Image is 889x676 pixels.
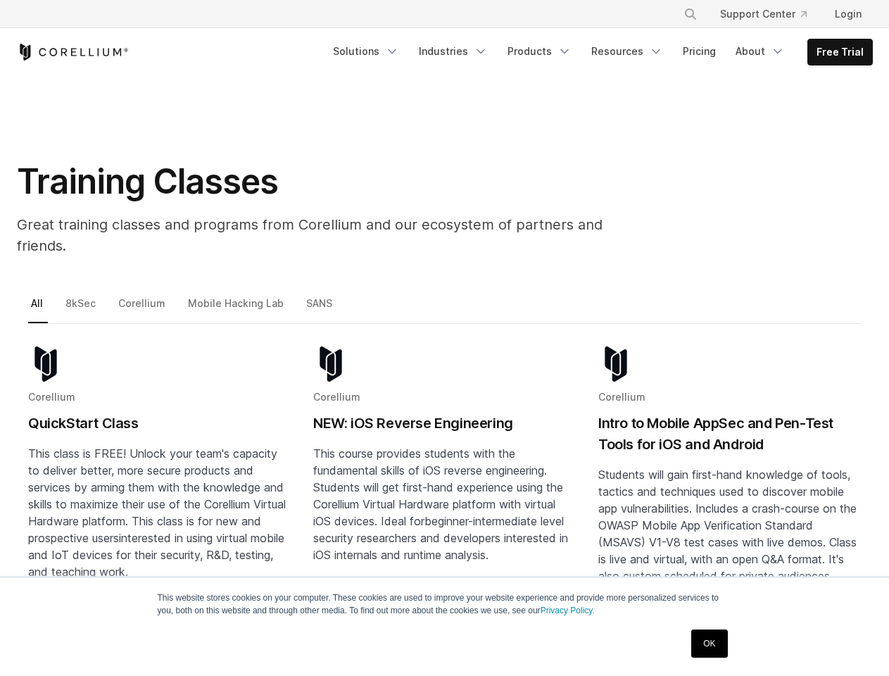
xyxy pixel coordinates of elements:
[28,446,286,545] span: This class is FREE! Unlock your team's capacity to deliver better, more secure products and servi...
[691,630,727,658] a: OK
[28,391,75,403] span: Corellium
[727,39,793,64] a: About
[313,413,576,434] h2: NEW: iOS Reverse Engineering
[824,1,873,27] a: Login
[808,39,872,65] a: Free Trial
[598,413,861,455] h2: Intro to Mobile AppSec and Pen-Test Tools for iOS and Android
[709,1,818,27] a: Support Center
[303,294,337,324] a: SANS
[324,39,873,65] div: Navigation Menu
[63,294,101,324] a: 8kSec
[313,445,576,563] p: This course provides students with the fundamental skills of iOS reverse engineering. Students wi...
[313,514,568,562] span: beginner-intermediate level security researchers and developers interested in iOS internals and r...
[17,44,129,61] a: Corellium Home
[313,391,360,403] span: Corellium
[313,346,576,630] a: Blog post summary: NEW: iOS Reverse Engineering
[598,346,861,630] a: Blog post summary: Intro to Mobile AppSec and Pen-Test Tools for iOS and Android
[185,294,289,324] a: Mobile Hacking Lab
[28,346,291,630] a: Blog post summary: QuickStart Class
[28,294,48,324] a: All
[541,606,595,615] a: Privacy Policy.
[324,39,408,64] a: Solutions
[499,39,580,64] a: Products
[115,294,170,324] a: Corellium
[598,468,857,583] span: Students will gain first-hand knowledge of tools, tactics and techniques used to discover mobile ...
[28,531,284,579] span: interested in using virtual mobile and IoT devices for their security, R&D, testing, and teaching...
[28,413,291,434] h2: QuickStart Class
[674,39,724,64] a: Pricing
[410,39,496,64] a: Industries
[17,161,650,203] h1: Training Classes
[598,346,633,382] img: corellium-logo-icon-dark
[667,1,873,27] div: Navigation Menu
[598,391,645,403] span: Corellium
[158,591,732,617] p: This website stores cookies on your computer. These cookies are used to improve your website expe...
[583,39,672,64] a: Resources
[313,346,348,382] img: corellium-logo-icon-dark
[678,1,703,27] button: Search
[17,214,650,256] p: Great training classes and programs from Corellium and our ecosystem of partners and friends.
[28,346,63,382] img: corellium-logo-icon-dark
